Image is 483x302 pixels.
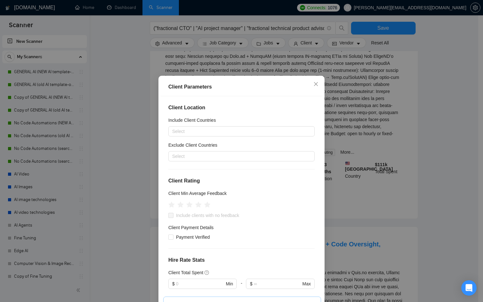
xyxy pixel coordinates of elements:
h4: Client Rating [168,177,315,185]
span: star [204,202,211,208]
span: star [195,202,202,208]
span: $ [172,281,175,288]
span: star [168,202,175,208]
span: star [177,202,184,208]
span: Min [226,281,233,288]
span: question-circle [204,270,210,275]
h4: Client Location [168,104,315,112]
button: Close [307,76,325,93]
span: $ [250,281,252,288]
h5: Exclude Client Countries [168,142,217,149]
div: Open Intercom Messenger [461,280,477,296]
span: star [186,202,193,208]
h5: Client Min Average Feedback [168,190,227,197]
h5: Client Total Spent [168,269,203,276]
input: 0 [176,281,225,288]
span: Payment Verified [173,234,212,241]
span: Max [303,281,311,288]
h4: Hire Rate Stats [168,257,315,264]
div: Client Parameters [168,83,315,91]
h5: Include Client Countries [168,117,216,124]
span: Include clients with no feedback [173,212,242,219]
h4: Client Payment Details [168,224,214,231]
div: - [237,279,246,297]
span: close [313,81,318,87]
input: ∞ [254,281,301,288]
